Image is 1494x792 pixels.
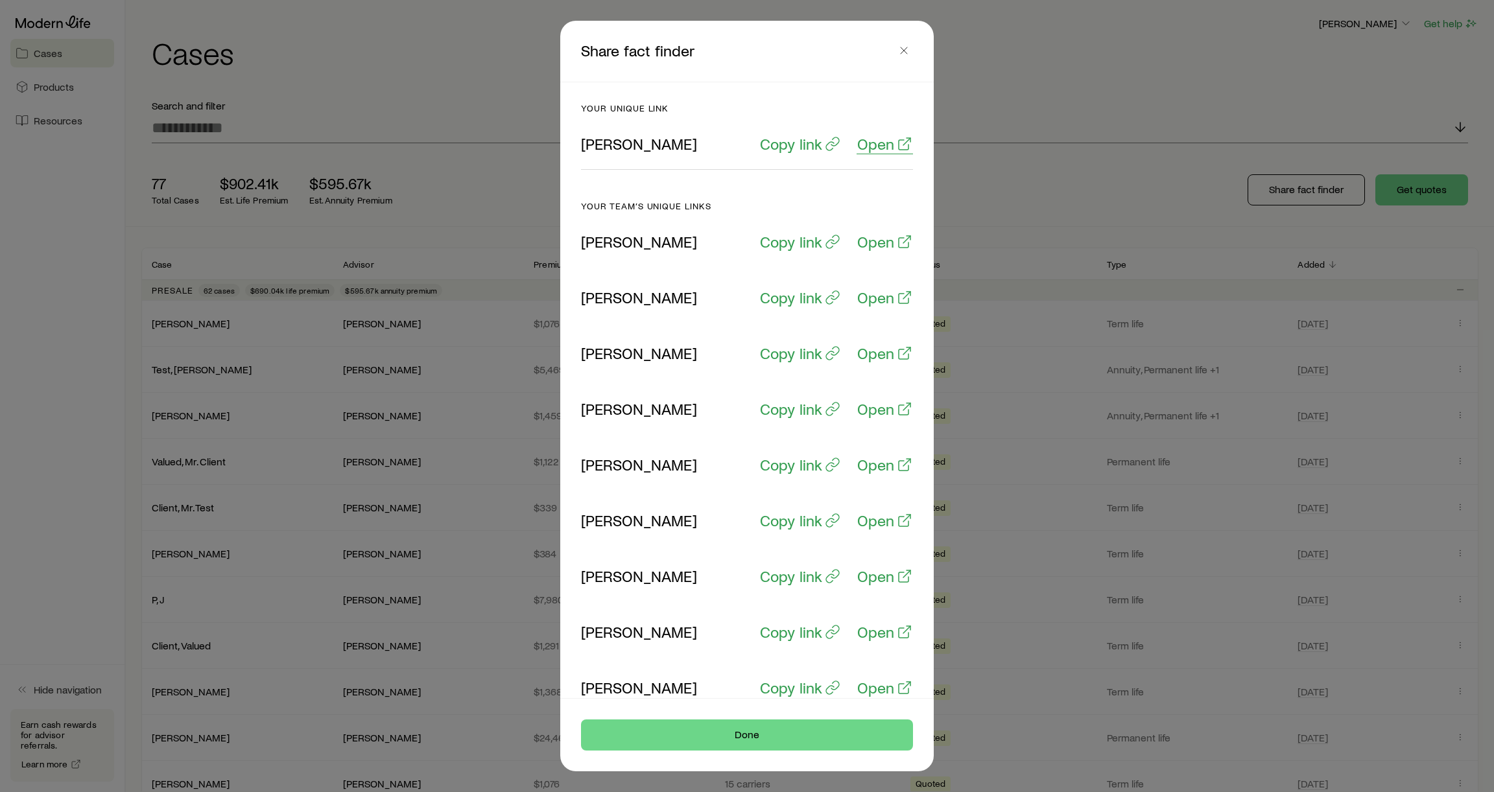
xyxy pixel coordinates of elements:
p: Open [857,623,894,641]
a: Open [857,678,913,698]
p: Share fact finder [581,41,895,61]
a: Open [857,511,913,531]
button: Copy link [759,344,841,364]
p: [PERSON_NAME] [581,567,697,585]
p: Copy link [760,135,822,153]
a: Open [857,399,913,419]
button: Copy link [759,232,841,252]
button: Copy link [759,455,841,475]
button: Copy link [759,622,841,642]
p: Open [857,344,894,362]
p: [PERSON_NAME] [581,288,697,307]
a: Open [857,344,913,364]
p: Your unique link [581,103,913,113]
p: Open [857,456,894,474]
p: Copy link [760,288,822,307]
p: [PERSON_NAME] [581,623,697,641]
p: Copy link [760,456,822,474]
button: Copy link [759,511,841,531]
p: [PERSON_NAME] [581,456,697,474]
p: Open [857,567,894,585]
p: Open [857,233,894,251]
p: Open [857,679,894,697]
p: Copy link [760,567,822,585]
p: Open [857,511,894,530]
button: Copy link [759,566,841,587]
p: [PERSON_NAME] [581,400,697,418]
a: Open [857,566,913,587]
button: Copy link [759,134,841,154]
button: Copy link [759,399,841,419]
button: Done [581,719,913,751]
p: [PERSON_NAME] [581,511,697,530]
p: Copy link [760,679,822,697]
p: Open [857,288,894,307]
p: [PERSON_NAME] [581,233,697,251]
p: Open [857,400,894,418]
p: [PERSON_NAME] [581,135,697,153]
p: Copy link [760,511,822,530]
p: Copy link [760,400,822,418]
p: Your team’s unique links [581,201,913,211]
a: Open [857,232,913,252]
button: Copy link [759,678,841,698]
a: Open [857,134,913,154]
p: Copy link [760,623,822,641]
a: Open [857,622,913,642]
a: Open [857,288,913,308]
a: Open [857,455,913,475]
p: [PERSON_NAME] [581,344,697,362]
p: Copy link [760,344,822,362]
button: Copy link [759,288,841,308]
p: Open [857,135,894,153]
p: Copy link [760,233,822,251]
p: [PERSON_NAME] [581,679,697,697]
